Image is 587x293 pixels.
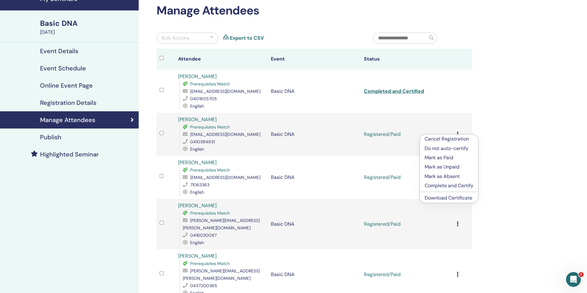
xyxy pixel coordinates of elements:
[190,124,230,130] span: Prerequisites Match
[175,49,268,70] th: Attendee
[268,113,361,156] td: Basic DNA
[183,268,260,281] span: [PERSON_NAME][EMAIL_ADDRESS][PERSON_NAME][DOMAIN_NAME]
[178,159,217,166] a: [PERSON_NAME]
[190,189,204,195] span: English
[190,261,230,266] span: Prerequisites Match
[40,82,93,89] h4: Online Event Page
[178,253,217,259] a: [PERSON_NAME]
[157,4,472,18] h2: Manage Attendees
[425,173,473,180] p: Mark as Absent
[36,18,139,36] a: Basic DNA[DATE]
[425,135,473,143] p: Cancel Registration
[40,151,99,158] h4: Highlighted Seminar
[190,232,217,238] span: 0416030087
[40,18,135,29] div: Basic DNA
[40,65,86,72] h4: Event Schedule
[190,146,204,152] span: English
[40,47,78,55] h4: Event Details
[183,218,260,231] span: [PERSON_NAME][EMAIL_ADDRESS][PERSON_NAME][DOMAIN_NAME]
[190,167,230,173] span: Prerequisites Match
[268,49,361,70] th: Event
[190,182,210,188] span: 71063363
[190,89,260,94] span: [EMAIL_ADDRESS][DOMAIN_NAME]
[425,145,473,152] p: Do not auto-certify
[425,163,473,171] p: Mark as Unpaid
[190,103,204,109] span: English
[190,132,260,137] span: [EMAIL_ADDRESS][DOMAIN_NAME]
[161,34,190,42] div: Bulk Actions
[425,195,472,201] a: Download Certificate
[40,99,96,106] h4: Registration Details
[268,70,361,113] td: Basic DNA
[364,88,424,94] a: Completed and Certified
[579,272,584,277] span: 1
[230,34,264,42] a: Export to CSV
[190,240,204,245] span: English
[190,175,260,180] span: [EMAIL_ADDRESS][DOMAIN_NAME]
[425,154,473,161] p: Mark as Paid
[425,182,473,189] p: Complete and Certify
[178,202,217,209] a: [PERSON_NAME]
[178,73,217,80] a: [PERSON_NAME]
[40,116,95,124] h4: Manage Attendees
[268,156,361,199] td: Basic DNA
[190,283,217,288] span: 0437200365
[190,96,217,101] span: 0401805705
[40,29,135,36] div: [DATE]
[566,272,581,287] iframe: Intercom live chat
[361,49,454,70] th: Status
[190,210,230,216] span: Prerequisites Match
[268,199,361,249] td: Basic DNA
[190,81,230,87] span: Prerequisites Match
[40,133,61,141] h4: Publish
[178,116,217,123] a: [PERSON_NAME]
[190,139,215,145] span: 0410384831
